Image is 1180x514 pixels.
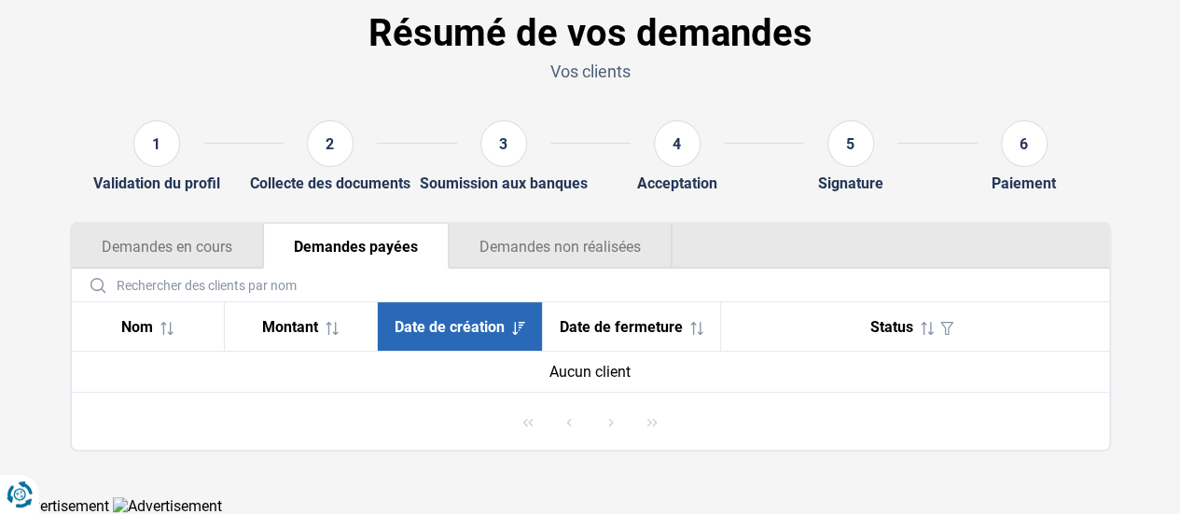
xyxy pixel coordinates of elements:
[395,318,505,336] span: Date de création
[262,318,318,336] span: Montant
[827,120,874,167] div: 5
[263,224,449,269] button: Demandes payées
[121,318,153,336] span: Nom
[79,269,1102,301] input: Rechercher des clients par nom
[592,403,630,440] button: Next Page
[133,120,180,167] div: 1
[818,174,883,192] div: Signature
[637,174,717,192] div: Acceptation
[633,403,671,440] button: Last Page
[250,174,410,192] div: Collecte des documents
[560,318,683,336] span: Date de fermeture
[449,224,673,269] button: Demandes non réalisées
[654,120,701,167] div: 4
[1001,120,1048,167] div: 6
[93,174,220,192] div: Validation du profil
[70,11,1111,56] h1: Résumé de vos demandes
[870,318,913,336] span: Status
[307,120,354,167] div: 2
[72,224,263,269] button: Demandes en cours
[992,174,1056,192] div: Paiement
[70,60,1111,83] p: Vos clients
[509,403,547,440] button: First Page
[87,363,1094,381] div: Aucun client
[550,403,588,440] button: Previous Page
[480,120,527,167] div: 3
[420,174,588,192] div: Soumission aux banques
